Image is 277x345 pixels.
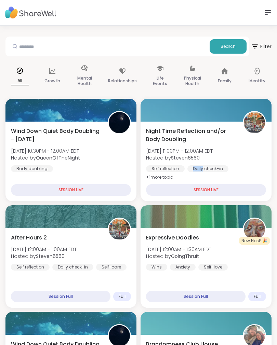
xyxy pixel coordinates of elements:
p: All [11,77,29,85]
div: Session Full [146,291,246,302]
span: [DATE] 11:00PM - 12:00AM EDT [146,148,213,154]
span: Expressive Doodles [146,234,199,242]
span: Hosted by [11,253,77,260]
span: [DATE] 12:00AM - 1:30AM EDT [146,246,211,253]
img: Steven6560 [244,112,265,133]
p: Life Events [151,74,169,88]
span: Hosted by [146,154,213,161]
div: SESSION LIVE [146,184,266,196]
p: Mental Health [76,74,94,88]
img: ShareWell Nav Logo [5,3,56,22]
p: Physical Health [183,74,201,88]
span: Search [221,43,236,50]
button: Search [210,39,247,54]
span: [DATE] 10:30PM - 12:00AM EDT [11,148,80,154]
p: Family [218,77,232,85]
b: QueenOfTheNight [36,154,80,161]
p: Identity [249,77,265,85]
b: Steven6560 [36,253,65,260]
p: Relationships [108,77,137,85]
div: Body doubling [11,165,53,172]
div: Self reflection [11,264,50,271]
span: Filter [251,38,272,55]
b: GoingThruIt [171,253,199,260]
span: Full [254,294,261,299]
div: Daily check-in [52,264,93,271]
span: Night Time Reflection and/or Body Doubling [146,127,235,143]
span: Full [119,294,126,299]
span: After Hours 2 [11,234,47,242]
button: Filter [251,37,272,56]
div: Wins [146,264,167,271]
div: Anxiety [170,264,196,271]
img: Steven6560 [109,219,130,240]
img: GoingThruIt [244,219,265,240]
b: Steven6560 [171,154,200,161]
div: Session Full [11,291,110,302]
span: [DATE] 12:00AM - 1:00AM EDT [11,246,77,253]
span: Hosted by [11,154,80,161]
div: New Host! 🎉 [239,237,270,245]
div: Daily check-in [187,165,228,172]
div: SESSION LIVE [11,184,131,196]
p: Growth [44,77,60,85]
span: Wind Down Quiet Body Doubling - [DATE] [11,127,100,143]
div: Self reflection [146,165,185,172]
div: Self-love [198,264,228,271]
div: Self-care [96,264,127,271]
span: Hosted by [146,253,211,260]
img: QueenOfTheNight [109,112,130,133]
